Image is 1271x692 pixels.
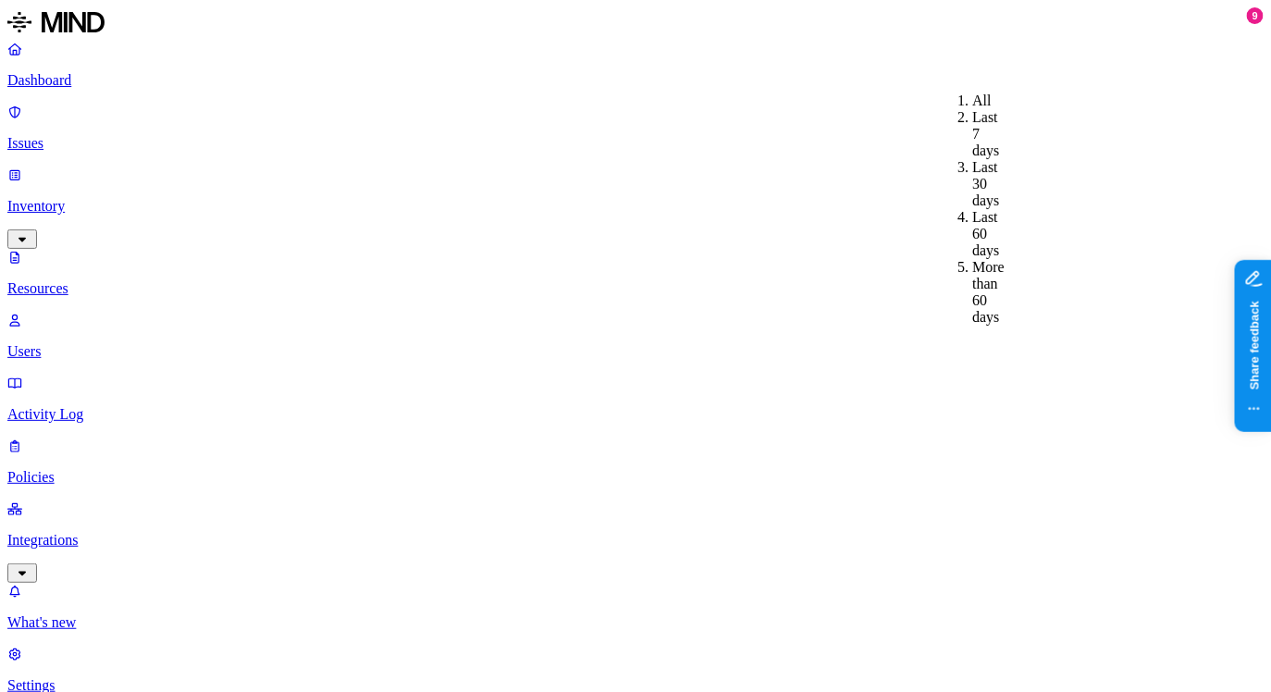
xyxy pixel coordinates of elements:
a: Inventory [7,167,1264,246]
p: Users [7,343,1264,360]
p: Policies [7,469,1264,486]
a: MIND [7,7,1264,41]
img: MIND [7,7,105,37]
a: Dashboard [7,41,1264,89]
a: Resources [7,249,1264,297]
a: Integrations [7,500,1264,580]
a: Issues [7,104,1264,152]
p: What's new [7,614,1264,631]
p: Issues [7,135,1264,152]
p: Inventory [7,198,1264,215]
p: Resources [7,280,1264,297]
div: 9 [1247,7,1264,24]
p: Dashboard [7,72,1264,89]
p: Activity Log [7,406,1264,423]
a: Policies [7,438,1264,486]
a: What's new [7,583,1264,631]
p: Integrations [7,532,1264,549]
a: Activity Log [7,375,1264,423]
a: Users [7,312,1264,360]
